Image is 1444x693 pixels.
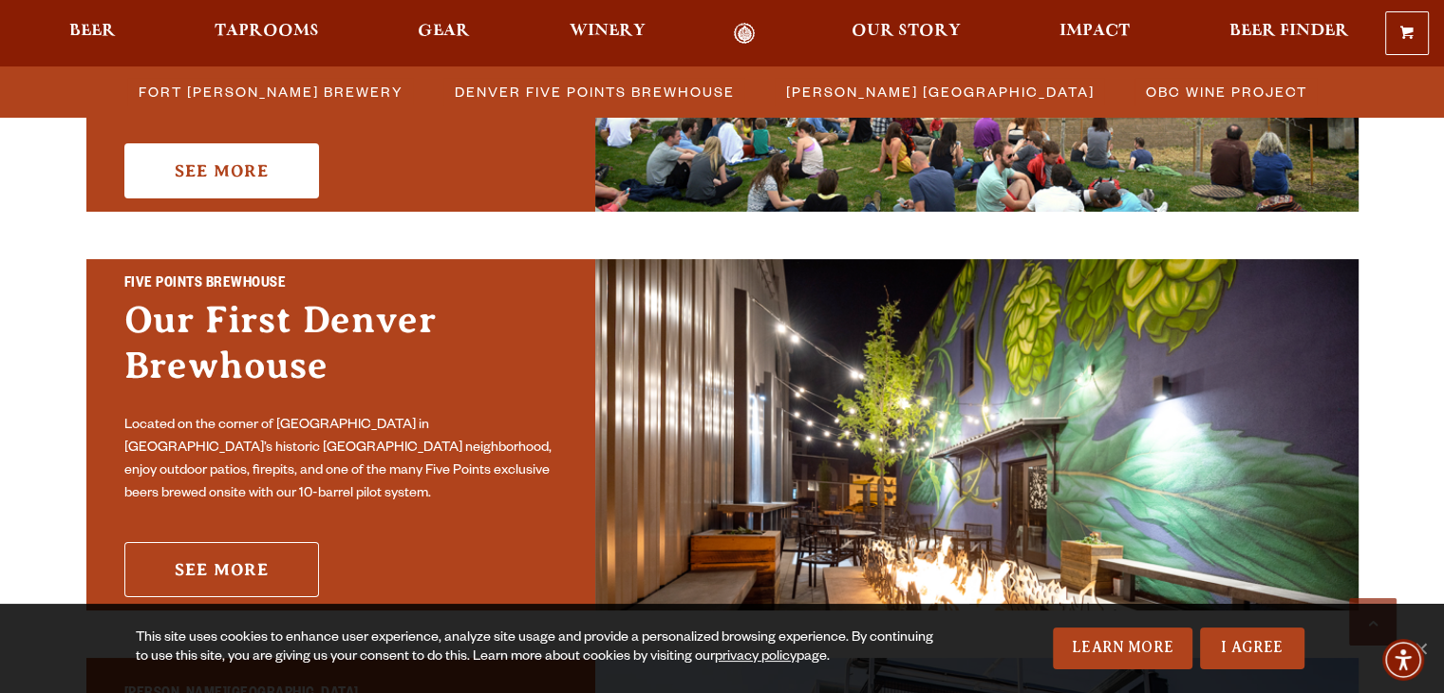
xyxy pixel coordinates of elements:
[136,629,946,667] div: This site uses cookies to enhance user experience, analyze site usage and provide a personalized ...
[127,78,413,105] a: Fort [PERSON_NAME] Brewery
[57,23,128,45] a: Beer
[775,78,1104,105] a: [PERSON_NAME] [GEOGRAPHIC_DATA]
[1060,24,1130,39] span: Impact
[124,272,557,297] h2: Five Points Brewhouse
[1382,639,1424,681] div: Accessibility Menu
[852,24,961,39] span: Our Story
[69,24,116,39] span: Beer
[124,542,319,597] a: See More
[215,24,319,39] span: Taprooms
[557,23,658,45] a: Winery
[1053,627,1192,669] a: Learn More
[139,78,403,105] span: Fort [PERSON_NAME] Brewery
[570,24,646,39] span: Winery
[202,23,331,45] a: Taprooms
[595,259,1359,610] img: Promo Card Aria Label'
[1228,24,1348,39] span: Beer Finder
[405,23,482,45] a: Gear
[455,78,735,105] span: Denver Five Points Brewhouse
[1047,23,1142,45] a: Impact
[839,23,973,45] a: Our Story
[418,24,470,39] span: Gear
[124,143,319,198] a: See More
[1216,23,1360,45] a: Beer Finder
[786,78,1095,105] span: [PERSON_NAME] [GEOGRAPHIC_DATA]
[124,297,557,407] h3: Our First Denver Brewhouse
[124,415,557,506] p: Located on the corner of [GEOGRAPHIC_DATA] in [GEOGRAPHIC_DATA]’s historic [GEOGRAPHIC_DATA] neig...
[1146,78,1307,105] span: OBC Wine Project
[715,650,797,665] a: privacy policy
[1135,78,1317,105] a: OBC Wine Project
[443,78,744,105] a: Denver Five Points Brewhouse
[1200,627,1304,669] a: I Agree
[1349,598,1397,646] a: Scroll to top
[709,23,780,45] a: Odell Home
